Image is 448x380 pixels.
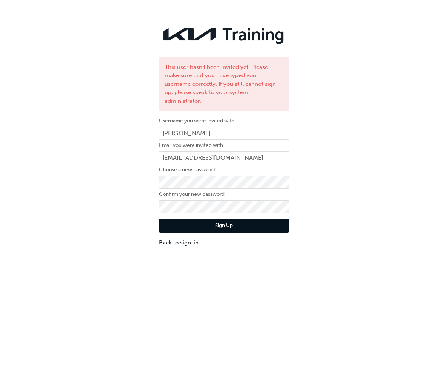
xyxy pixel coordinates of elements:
[159,23,289,46] img: kia-training
[159,238,289,247] a: Back to sign-in
[159,165,289,174] label: Choose a new password
[159,141,289,150] label: Email you were invited with
[159,127,289,140] input: Username
[159,219,289,233] button: Sign Up
[159,57,289,111] div: This user hasn't been invited yet. Please make sure that you have typed your username correctly. ...
[159,190,289,199] label: Confirm your new password
[159,116,289,125] label: Username you were invited with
